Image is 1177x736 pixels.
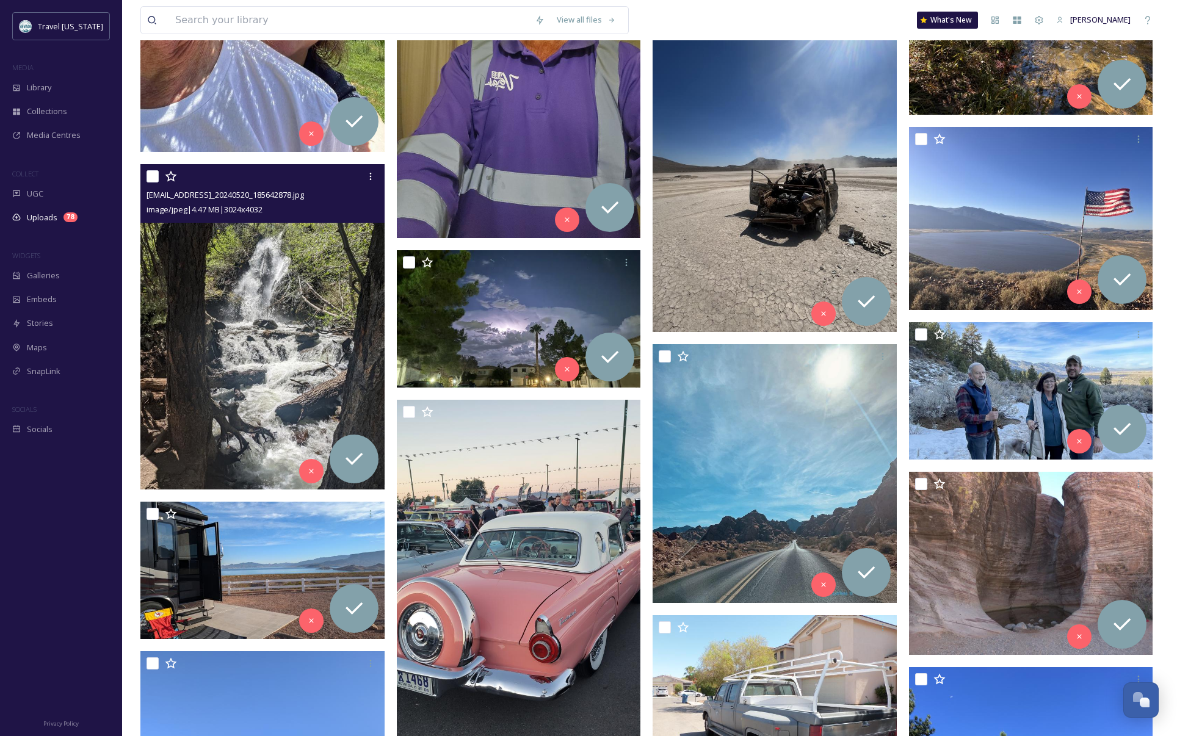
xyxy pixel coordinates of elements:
[43,720,79,727] span: Privacy Policy
[653,7,897,332] img: ext_1758041653.495516_Staxxx@gmail.com-IMG_8216.jpeg
[909,472,1153,655] img: ext_1758039549.316297_pslasvegas@gmail.com-100_0435.JPG
[653,344,897,603] img: ext_1758041171.954764_lindlee117@gmail.com-IMG-6411.jpg
[27,366,60,377] span: SnapLink
[917,12,978,29] a: What's New
[551,8,622,32] a: View all files
[140,502,385,639] img: ext_1758043529.726455_donferderer@gmail.com-PXL_20241024_152320092.jpg
[27,212,57,223] span: Uploads
[909,322,1153,460] img: ext_1758040751.358609_waynehaz@gmail.com-Pic4.jpg
[43,715,79,730] a: Privacy Policy
[397,250,641,388] img: ext_1758041320.855544_minvegas@hotmail.com-IMG_2705.jpeg
[1050,8,1137,32] a: [PERSON_NAME]
[909,127,1153,310] img: ext_1758041653.37544_Staxxx@gmail.com-IMG_6736.jpeg
[1123,682,1159,718] button: Open Chat
[20,20,32,32] img: download.jpeg
[27,188,43,200] span: UGC
[12,169,38,178] span: COLLECT
[169,7,529,34] input: Search your library
[27,106,67,117] span: Collections
[38,21,103,32] span: Travel [US_STATE]
[140,164,385,489] img: ext_1758044534.769662_nvwoo292@gmail.com-PXL_20240520_185642878.jpg
[27,129,81,141] span: Media Centres
[27,270,60,281] span: Galleries
[1070,14,1131,25] span: [PERSON_NAME]
[12,251,40,260] span: WIDGETS
[27,294,57,305] span: Embeds
[147,189,304,200] span: [EMAIL_ADDRESS]_20240520_185642878.jpg
[27,424,53,435] span: Socials
[27,317,53,329] span: Stories
[27,82,51,93] span: Library
[27,342,47,353] span: Maps
[12,63,34,72] span: MEDIA
[147,204,263,215] span: image/jpeg | 4.47 MB | 3024 x 4032
[63,212,78,222] div: 78
[12,405,37,414] span: SOCIALS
